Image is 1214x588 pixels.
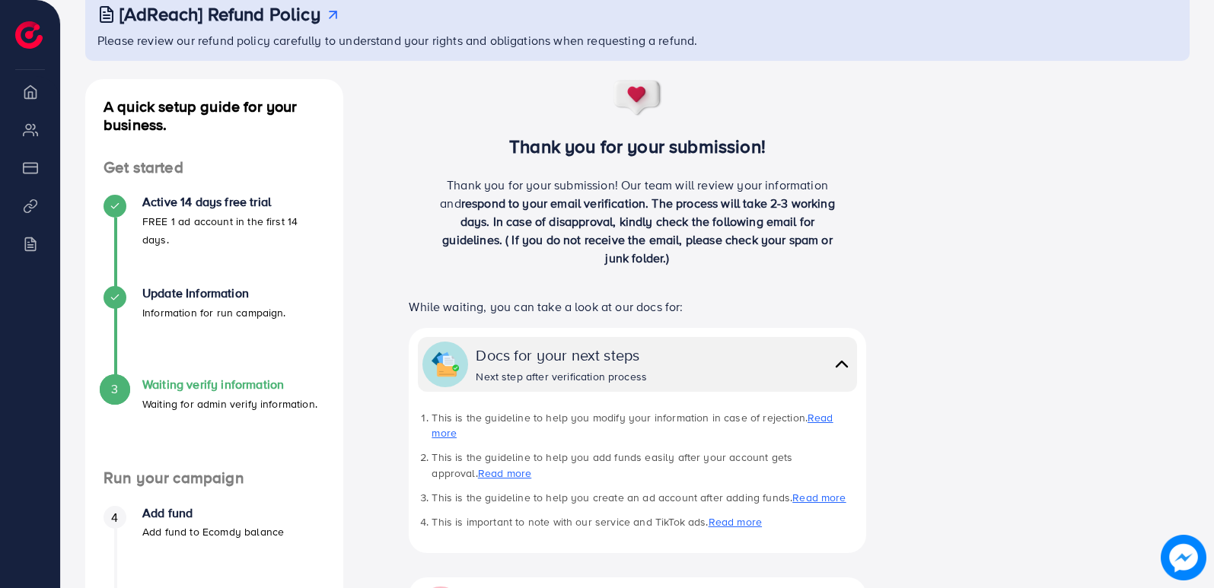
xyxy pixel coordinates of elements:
[142,523,284,541] p: Add fund to Ecomdy balance
[15,21,43,49] img: logo
[432,514,856,529] li: This is important to note with our service and TikTok ads.
[442,195,835,266] span: respond to your email verification. The process will take 2-3 working days. In case of disapprova...
[476,344,647,366] div: Docs for your next steps
[142,395,317,413] p: Waiting for admin verify information.
[432,410,833,440] a: Read more
[85,195,343,286] li: Active 14 days free trial
[476,369,647,384] div: Next step after verification process
[831,353,852,375] img: collapse
[478,466,531,481] a: Read more
[119,3,320,25] h3: [AdReach] Refund Policy
[142,286,286,300] h4: Update Information
[97,31,1181,49] p: Please review our refund policy carefully to understand your rights and obligations when requesti...
[85,97,343,134] h4: A quick setup guide for your business.
[142,506,284,520] h4: Add fund
[142,195,325,209] h4: Active 14 days free trial
[85,286,343,377] li: Update Information
[85,469,343,488] h4: Run your campaign
[613,79,663,117] img: success
[384,135,891,157] h3: Thank you for your submission!
[111,380,118,398] span: 3
[435,176,841,267] p: Thank you for your submission! Our team will review your information and
[142,212,325,249] p: FREE 1 ad account in the first 14 days.
[709,514,762,529] a: Read more
[792,490,846,505] a: Read more
[85,158,343,177] h4: Get started
[432,351,459,378] img: collapse
[111,509,118,526] span: 4
[142,377,317,392] h4: Waiting verify information
[1161,535,1206,580] img: image
[142,304,286,322] p: Information for run campaign.
[432,490,856,505] li: This is the guideline to help you create an ad account after adding funds.
[409,297,865,316] p: While waiting, you can take a look at our docs for:
[85,377,343,469] li: Waiting verify information
[432,410,856,441] li: This is the guideline to help you modify your information in case of rejection.
[432,450,856,481] li: This is the guideline to help you add funds easily after your account gets approval.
